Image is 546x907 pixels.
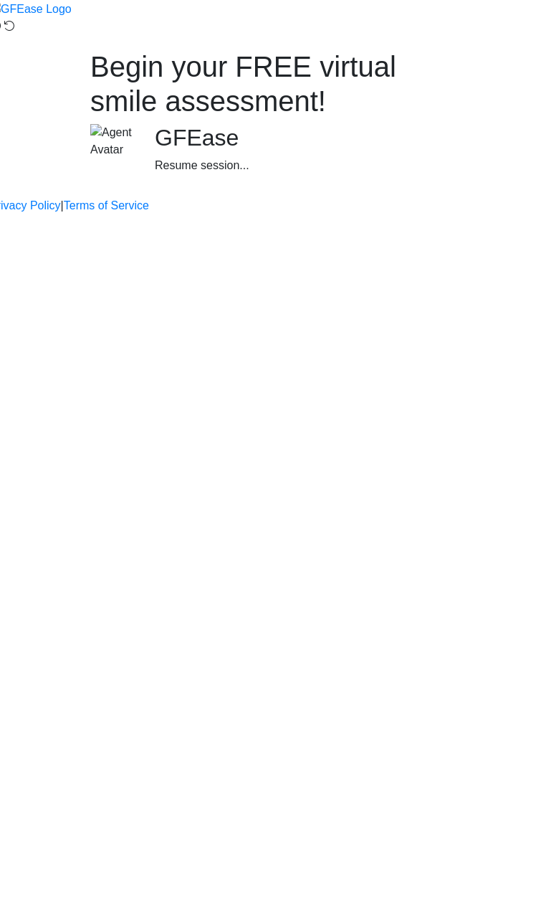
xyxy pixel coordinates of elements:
[155,124,456,151] h2: GFEase
[155,157,456,174] div: Resume session...
[64,197,149,214] a: Terms of Service
[90,124,133,158] img: Agent Avatar
[90,49,456,118] h1: Begin your FREE virtual smile assessment!
[61,197,64,214] a: |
